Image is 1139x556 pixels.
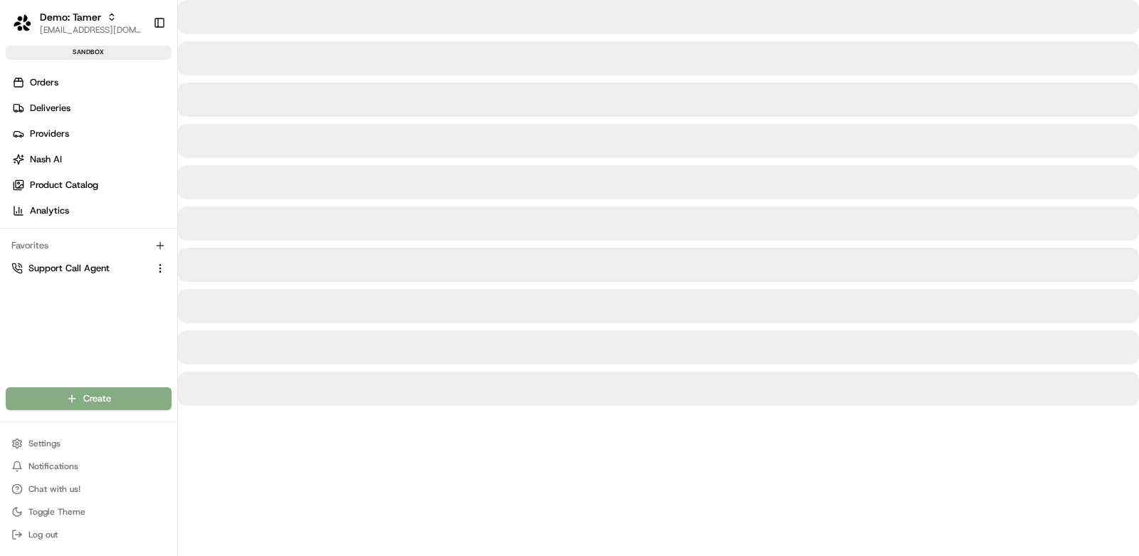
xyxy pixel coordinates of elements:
[6,174,177,196] a: Product Catalog
[6,456,172,476] button: Notifications
[28,506,85,518] span: Toggle Theme
[28,461,78,472] span: Notifications
[28,483,80,495] span: Chat with us!
[30,153,62,166] span: Nash AI
[6,97,177,120] a: Deliveries
[30,76,58,89] span: Orders
[6,525,172,545] button: Log out
[6,6,147,40] button: Demo: TamerDemo: Tamer[EMAIL_ADDRESS][DOMAIN_NAME]
[6,502,172,522] button: Toggle Theme
[30,127,69,140] span: Providers
[6,46,172,60] div: sandbox
[6,122,177,145] a: Providers
[83,392,111,405] span: Create
[40,10,101,24] button: Demo: Tamer
[6,387,172,410] button: Create
[28,438,61,449] span: Settings
[30,102,70,115] span: Deliveries
[6,199,177,222] a: Analytics
[6,479,172,499] button: Chat with us!
[28,529,58,540] span: Log out
[11,11,34,34] img: Demo: Tamer
[6,234,172,257] div: Favorites
[30,179,98,192] span: Product Catalog
[28,262,110,275] span: Support Call Agent
[6,257,172,280] button: Support Call Agent
[6,148,177,171] a: Nash AI
[40,24,142,36] button: [EMAIL_ADDRESS][DOMAIN_NAME]
[6,434,172,453] button: Settings
[30,204,69,217] span: Analytics
[11,262,149,275] a: Support Call Agent
[6,71,177,94] a: Orders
